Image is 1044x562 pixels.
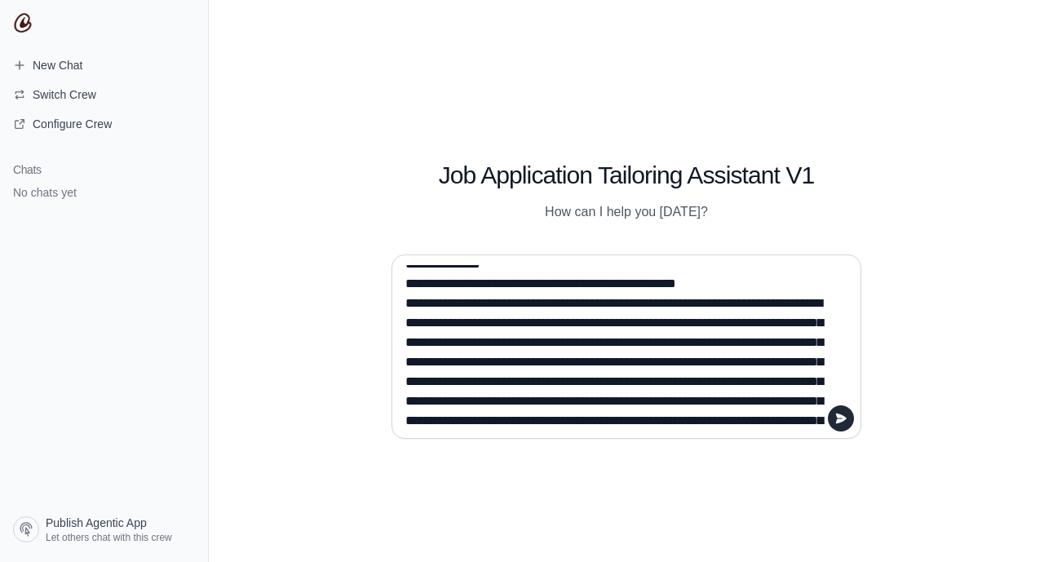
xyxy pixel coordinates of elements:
[33,116,112,132] span: Configure Crew
[13,13,33,33] img: CrewAI Logo
[46,531,172,544] span: Let others chat with this crew
[962,484,1044,562] iframe: Chat Widget
[33,57,82,73] span: New Chat
[7,82,201,108] button: Switch Crew
[391,161,861,190] h1: Job Application Tailoring Assistant V1
[7,111,201,137] a: Configure Crew
[391,202,861,222] p: How can I help you [DATE]?
[33,86,96,103] span: Switch Crew
[7,52,201,78] a: New Chat
[46,515,147,531] span: Publish Agentic App
[7,510,201,549] a: Publish Agentic App Let others chat with this crew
